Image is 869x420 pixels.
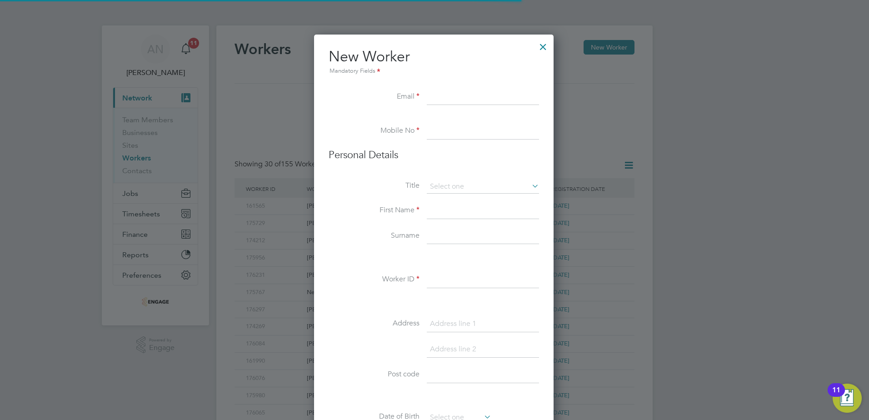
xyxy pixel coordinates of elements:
[329,319,420,328] label: Address
[329,370,420,379] label: Post code
[329,181,420,190] label: Title
[833,384,862,413] button: Open Resource Center, 11 new notifications
[329,47,539,76] h2: New Worker
[329,92,420,101] label: Email
[427,180,539,194] input: Select one
[329,275,420,284] label: Worker ID
[427,341,539,358] input: Address line 2
[329,126,420,135] label: Mobile No
[329,149,539,162] h3: Personal Details
[427,316,539,332] input: Address line 1
[329,231,420,240] label: Surname
[329,205,420,215] label: First Name
[832,390,840,402] div: 11
[329,66,539,76] div: Mandatory Fields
